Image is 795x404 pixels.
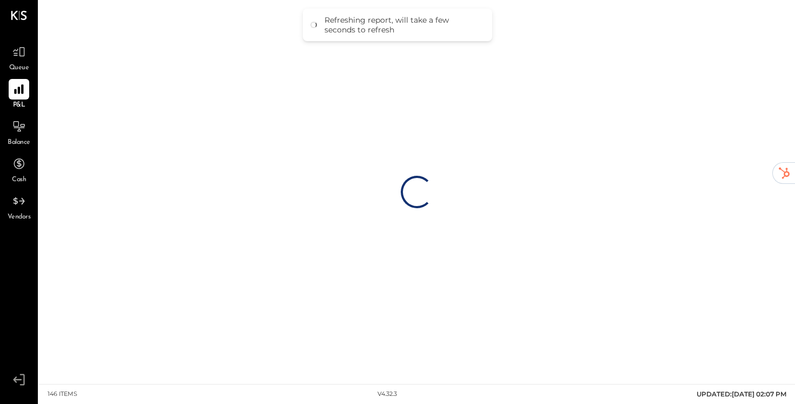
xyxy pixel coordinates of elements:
[8,213,31,222] span: Vendors
[8,138,30,148] span: Balance
[13,101,25,110] span: P&L
[1,42,37,73] a: Queue
[324,15,481,35] div: Refreshing report, will take a few seconds to refresh
[1,191,37,222] a: Vendors
[697,390,786,398] span: UPDATED: [DATE] 02:07 PM
[1,154,37,185] a: Cash
[377,390,397,399] div: v 4.32.3
[48,390,77,399] div: 146 items
[1,116,37,148] a: Balance
[9,63,29,73] span: Queue
[1,79,37,110] a: P&L
[12,175,26,185] span: Cash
